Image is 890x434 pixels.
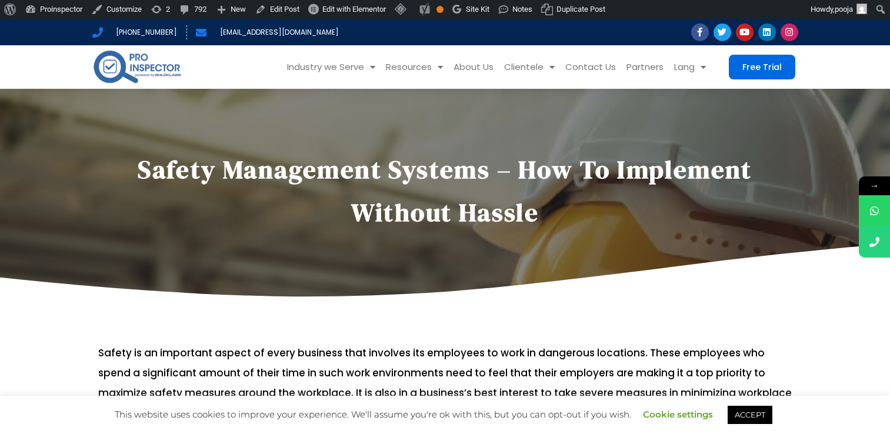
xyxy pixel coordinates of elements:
[201,45,711,89] nav: Menu
[643,409,713,420] a: Cookie settings
[729,55,795,79] a: Free Trial
[322,5,386,14] span: Edit with Elementor
[115,409,775,420] span: This website uses cookies to improve your experience. We'll assume you're ok with this, but you c...
[98,343,792,423] p: Safety is an important aspect of every business that involves its employees to work in dangerous ...
[499,45,560,89] a: Clientele
[466,5,489,14] span: Site Kit
[835,5,853,14] span: pooja
[282,45,381,89] a: Industry we Serve
[669,45,711,89] a: Lang
[217,25,339,39] span: [EMAIL_ADDRESS][DOMAIN_NAME]
[98,148,792,233] h1: Safety Management Systems – How to implement without hassle
[728,406,772,424] a: ACCEPT
[436,6,444,13] div: OK
[92,48,182,85] img: pro-inspector-logo
[621,45,669,89] a: Partners
[381,45,448,89] a: Resources
[742,63,782,71] span: Free Trial
[196,25,339,39] a: [EMAIL_ADDRESS][DOMAIN_NAME]
[859,176,890,195] span: →
[113,25,177,39] span: [PHONE_NUMBER]
[560,45,621,89] a: Contact Us
[448,45,499,89] a: About Us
